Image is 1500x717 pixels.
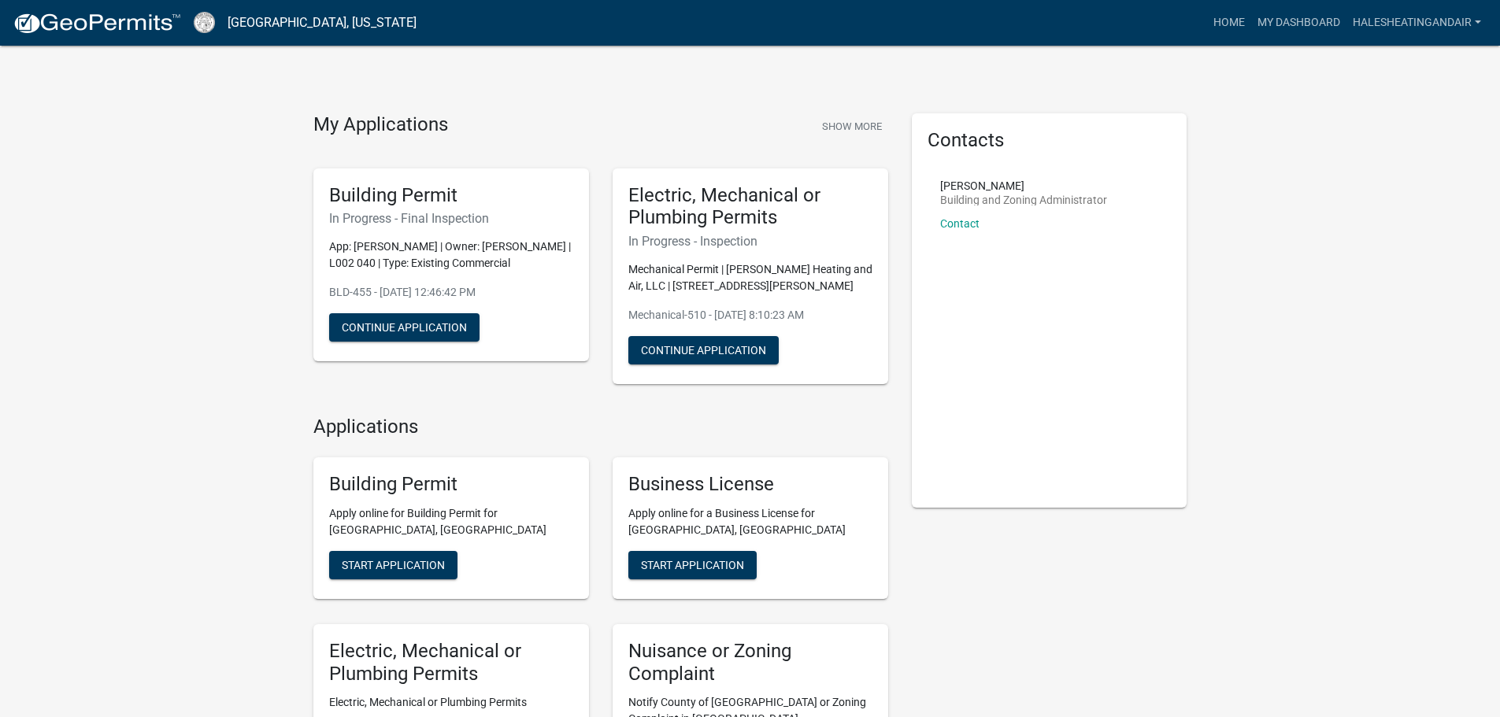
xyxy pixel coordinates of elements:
p: Mechanical-510 - [DATE] 8:10:23 AM [628,307,872,323]
h4: My Applications [313,113,448,137]
p: Mechanical Permit | [PERSON_NAME] Heating and Air, LLC | [STREET_ADDRESS][PERSON_NAME] [628,261,872,294]
h5: Building Permit [329,473,573,496]
span: Start Application [342,558,445,571]
p: BLD-455 - [DATE] 12:46:42 PM [329,284,573,301]
span: Start Application [641,558,744,571]
p: Apply online for Building Permit for [GEOGRAPHIC_DATA], [GEOGRAPHIC_DATA] [329,505,573,538]
img: Cook County, Georgia [194,12,215,33]
h5: Electric, Mechanical or Plumbing Permits [329,640,573,686]
h5: Contacts [928,129,1172,152]
p: Building and Zoning Administrator [940,194,1107,205]
h5: Electric, Mechanical or Plumbing Permits [628,184,872,230]
a: [GEOGRAPHIC_DATA], [US_STATE] [228,9,417,36]
a: My Dashboard [1251,8,1346,38]
button: Continue Application [329,313,480,342]
button: Start Application [628,551,757,579]
button: Start Application [329,551,457,579]
button: Show More [816,113,888,139]
p: Electric, Mechanical or Plumbing Permits [329,694,573,711]
a: Contact [940,217,980,230]
p: Apply online for a Business License for [GEOGRAPHIC_DATA], [GEOGRAPHIC_DATA] [628,505,872,538]
h5: Nuisance or Zoning Complaint [628,640,872,686]
h6: In Progress - Final Inspection [329,211,573,226]
h4: Applications [313,416,888,438]
a: Home [1207,8,1251,38]
p: App: [PERSON_NAME] | Owner: [PERSON_NAME] | L002 040 | Type: Existing Commercial [329,238,573,272]
p: [PERSON_NAME] [940,180,1107,191]
a: halesheatingandair [1346,8,1487,38]
h6: In Progress - Inspection [628,234,872,249]
h5: Business License [628,473,872,496]
button: Continue Application [628,336,779,364]
h5: Building Permit [329,184,573,207]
